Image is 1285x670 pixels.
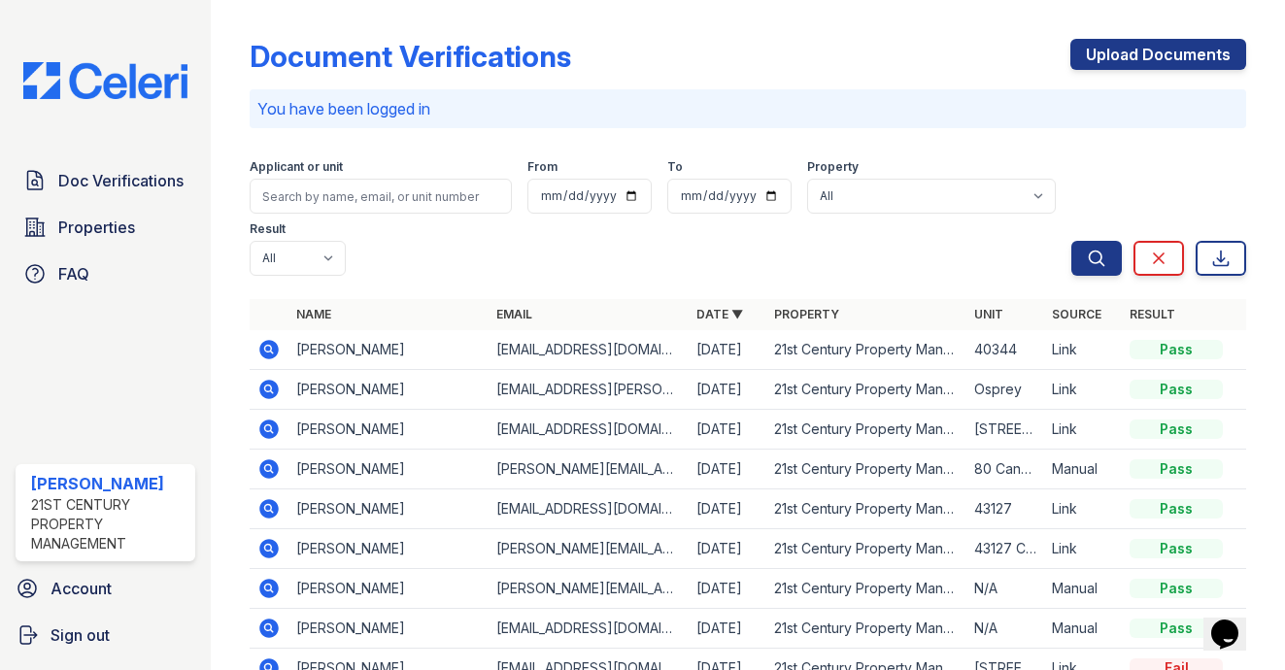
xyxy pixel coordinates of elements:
a: Account [8,569,203,608]
div: Pass [1130,340,1223,359]
a: Source [1052,307,1101,321]
span: Sign out [51,623,110,647]
div: Pass [1130,619,1223,638]
span: Properties [58,216,135,239]
td: [DATE] [689,569,766,609]
td: 43127 [966,489,1044,529]
span: Account [51,577,112,600]
td: [PERSON_NAME] [288,370,489,410]
td: 21st Century Property Management - JCAS [766,410,966,450]
span: FAQ [58,262,89,285]
td: [PERSON_NAME] [288,489,489,529]
td: 43127 Corte Calanda [966,529,1044,569]
input: Search by name, email, or unit number [250,179,513,214]
label: Property [807,159,859,175]
p: You have been logged in [257,97,1239,120]
td: [DATE] [689,330,766,370]
img: CE_Logo_Blue-a8612792a0a2168367f1c8372b55b34899dd931a85d93a1a3d3e32e68fde9ad4.png [8,62,203,99]
td: 21st Century Property Management - JCAS [766,569,966,609]
td: Link [1044,330,1122,370]
a: Property [774,307,839,321]
a: Email [496,307,532,321]
td: [EMAIL_ADDRESS][DOMAIN_NAME] [489,609,689,649]
label: From [527,159,558,175]
label: To [667,159,683,175]
td: [EMAIL_ADDRESS][PERSON_NAME][DOMAIN_NAME] [489,370,689,410]
div: Pass [1130,539,1223,558]
label: Result [250,221,286,237]
label: Applicant or unit [250,159,343,175]
div: Pass [1130,499,1223,519]
td: [EMAIL_ADDRESS][DOMAIN_NAME] [489,489,689,529]
td: 21st Century Property Management - JCAS [766,489,966,529]
td: Manual [1044,609,1122,649]
td: [DATE] [689,609,766,649]
td: 21st Century Property Management - JCAS [766,330,966,370]
td: 21st Century Property Management - JCAS [766,529,966,569]
td: [PERSON_NAME] [288,609,489,649]
a: Result [1130,307,1175,321]
div: Pass [1130,380,1223,399]
td: Osprey [966,370,1044,410]
td: 40344 [966,330,1044,370]
td: [DATE] [689,529,766,569]
iframe: chat widget [1203,592,1266,651]
td: [PERSON_NAME][EMAIL_ADDRESS][DOMAIN_NAME] [489,529,689,569]
td: N/A [966,609,1044,649]
td: [PERSON_NAME] [288,569,489,609]
td: 21st Century Property Management - JCAS [766,370,966,410]
a: Unit [974,307,1003,321]
td: Manual [1044,450,1122,489]
td: [DATE] [689,450,766,489]
a: Date ▼ [696,307,743,321]
td: [STREET_ADDRESS]. [966,410,1044,450]
td: 80 Canyon [966,450,1044,489]
td: [PERSON_NAME] [288,410,489,450]
td: N/A [966,569,1044,609]
td: [PERSON_NAME][EMAIL_ADDRESS][DOMAIN_NAME] [489,569,689,609]
a: Properties [16,208,195,247]
div: [PERSON_NAME] [31,472,187,495]
td: Link [1044,529,1122,569]
td: [PERSON_NAME][EMAIL_ADDRESS][DOMAIN_NAME] [489,450,689,489]
td: 21st Century Property Management - JCAS [766,450,966,489]
a: Name [296,307,331,321]
div: 21st Century Property Management [31,495,187,553]
td: [DATE] [689,370,766,410]
div: Pass [1130,459,1223,479]
div: Document Verifications [250,39,571,74]
a: FAQ [16,254,195,293]
span: Doc Verifications [58,169,184,192]
td: [PERSON_NAME] [288,450,489,489]
td: [PERSON_NAME] [288,330,489,370]
div: Pass [1130,579,1223,598]
td: [EMAIL_ADDRESS][DOMAIN_NAME] [489,330,689,370]
a: Sign out [8,616,203,654]
td: Link [1044,410,1122,450]
a: Upload Documents [1070,39,1246,70]
td: Link [1044,489,1122,529]
td: [DATE] [689,410,766,450]
td: 21st Century Property Management - JCAS [766,609,966,649]
td: [PERSON_NAME] [288,529,489,569]
td: Link [1044,370,1122,410]
td: [EMAIL_ADDRESS][DOMAIN_NAME] [489,410,689,450]
div: Pass [1130,419,1223,439]
td: [DATE] [689,489,766,529]
td: Manual [1044,569,1122,609]
a: Doc Verifications [16,161,195,200]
